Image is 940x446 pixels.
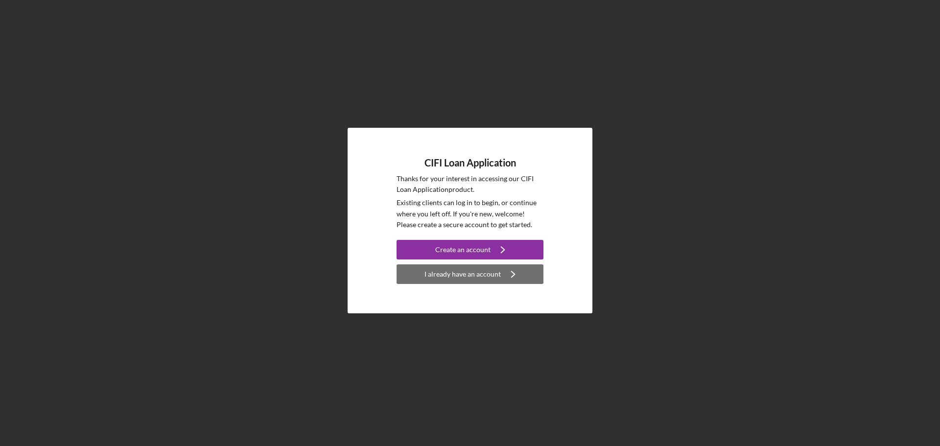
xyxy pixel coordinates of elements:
[435,240,491,259] div: Create an account
[397,264,543,284] button: I already have an account
[424,264,501,284] div: I already have an account
[424,157,516,168] h4: CIFI Loan Application
[397,173,543,195] p: Thanks for your interest in accessing our CIFI Loan Application product.
[397,197,543,230] p: Existing clients can log in to begin, or continue where you left off. If you're new, welcome! Ple...
[397,240,543,259] button: Create an account
[397,240,543,262] a: Create an account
